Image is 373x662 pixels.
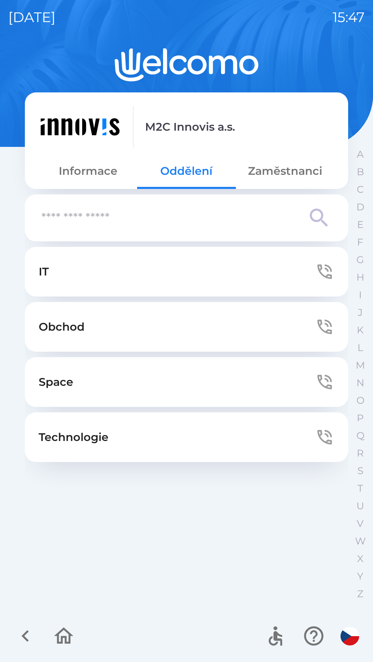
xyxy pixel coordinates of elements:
[39,374,73,390] p: Space
[341,627,359,645] img: cs flag
[25,357,348,407] button: Space
[236,159,334,183] button: Zaměstnanci
[39,429,108,445] p: Technologie
[145,119,235,135] p: M2C Innovis a.s.
[25,48,348,81] img: Logo
[137,159,236,183] button: Oddělení
[39,159,137,183] button: Informace
[25,247,348,297] button: IT
[39,263,49,280] p: IT
[39,106,122,148] img: c42423d4-3517-4601-b1c4-80ea61f5d08a.png
[39,319,85,335] p: Obchod
[333,7,365,28] p: 15:47
[25,412,348,462] button: Technologie
[8,7,56,28] p: [DATE]
[25,302,348,352] button: Obchod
